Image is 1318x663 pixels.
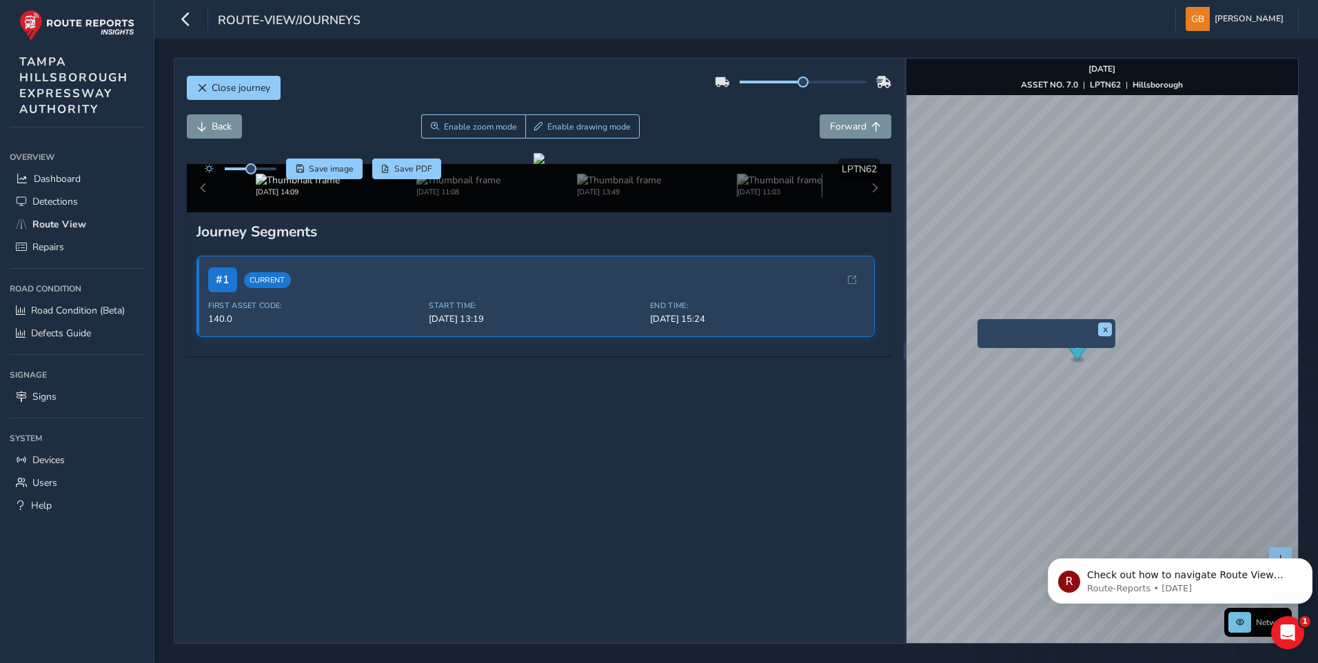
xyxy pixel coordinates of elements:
a: Route View [10,213,144,236]
span: First Asset Code: [208,300,421,311]
div: [DATE] 11:08 [416,187,500,197]
span: Devices [32,453,65,467]
span: Save image [309,163,354,174]
div: | | [1021,79,1183,90]
span: Defects Guide [31,327,91,340]
span: [DATE] 13:19 [429,313,642,325]
span: LPTN62 [842,163,877,176]
button: Zoom [421,114,525,139]
strong: [DATE] [1088,63,1115,74]
span: Enable drawing mode [547,121,631,132]
button: Close journey [187,76,281,100]
span: [PERSON_NAME] [1215,7,1284,31]
span: Close journey [212,81,270,94]
a: Devices [10,449,144,471]
span: route-view/journeys [218,12,361,31]
div: [DATE] 11:03 [738,187,822,197]
iframe: Intercom notifications message [1042,529,1318,626]
span: [DATE] 15:24 [650,313,863,325]
strong: Hillsborough [1133,79,1183,90]
span: 1 [1299,616,1310,627]
span: Help [31,499,52,512]
button: Draw [525,114,640,139]
span: Dashboard [34,172,81,185]
span: Detections [32,195,78,208]
div: Road Condition [10,278,144,299]
a: Repairs [10,236,144,258]
span: TAMPA HILLSBOROUGH EXPRESSWAY AUTHORITY [19,54,128,117]
button: Forward [820,114,891,139]
img: rr logo [19,10,134,41]
button: Back [187,114,242,139]
span: Users [32,476,57,489]
button: PDF [372,159,442,179]
a: Defects Guide [10,322,144,345]
a: Users [10,471,144,494]
img: Thumbnail frame [256,174,340,187]
span: End Time: [650,300,863,311]
div: System [10,428,144,449]
span: Save PDF [394,163,432,174]
span: 140.0 [208,313,421,325]
span: # 1 [208,267,237,292]
img: diamond-layout [1186,7,1210,31]
img: Thumbnail frame [577,174,661,187]
div: Map marker [1068,336,1086,364]
a: Help [10,494,144,517]
div: [DATE] 13:49 [577,187,661,197]
span: Back [212,120,232,133]
button: x [1098,323,1112,336]
img: frame [1029,336,1064,347]
strong: LPTN62 [1090,79,1121,90]
img: Thumbnail frame [416,174,500,187]
iframe: Intercom live chat [1271,616,1304,649]
span: Route View [32,218,86,231]
img: Thumbnail frame [738,174,822,187]
strong: ASSET NO. 7.0 [1021,79,1078,90]
a: Dashboard [10,167,144,190]
a: Road Condition (Beta) [10,299,144,322]
a: Detections [10,190,144,213]
div: [DATE] 14:09 [256,187,340,197]
div: Overview [10,147,144,167]
span: Start Time: [429,300,642,311]
span: Forward [830,120,866,133]
div: Signage [10,365,144,385]
button: Save [286,159,363,179]
span: Current [244,272,291,288]
button: Preview frame [981,336,1112,345]
span: Enable zoom mode [444,121,517,132]
div: Journey Segments [196,222,882,241]
a: Signs [10,385,144,408]
span: Repairs [32,241,64,254]
button: [PERSON_NAME] [1186,7,1288,31]
span: Road Condition (Beta) [31,304,125,317]
span: Signs [32,390,57,403]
